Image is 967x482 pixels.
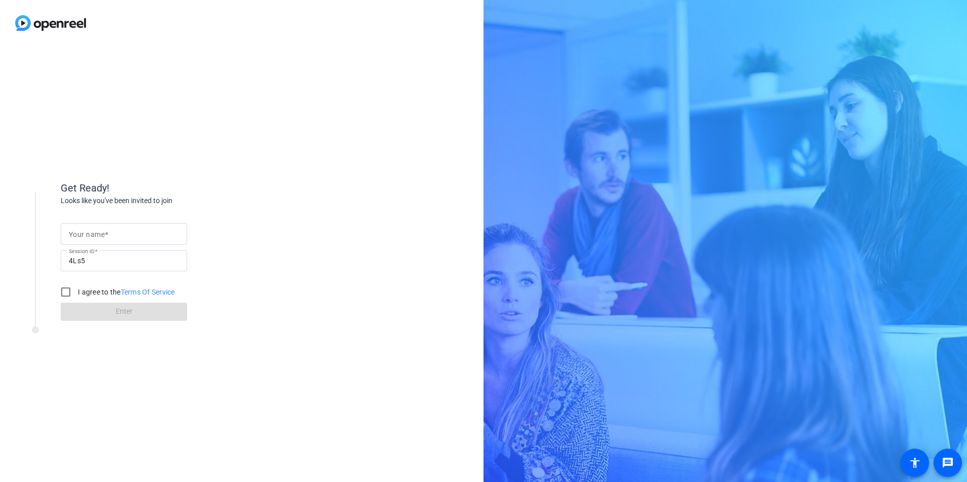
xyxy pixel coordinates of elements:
[69,248,95,254] mat-label: Session ID
[121,288,175,296] a: Terms Of Service
[61,196,263,206] div: Looks like you've been invited to join
[61,180,263,196] div: Get Ready!
[76,287,175,297] label: I agree to the
[69,230,105,238] mat-label: Your name
[909,457,921,469] mat-icon: accessibility
[942,457,954,469] mat-icon: message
